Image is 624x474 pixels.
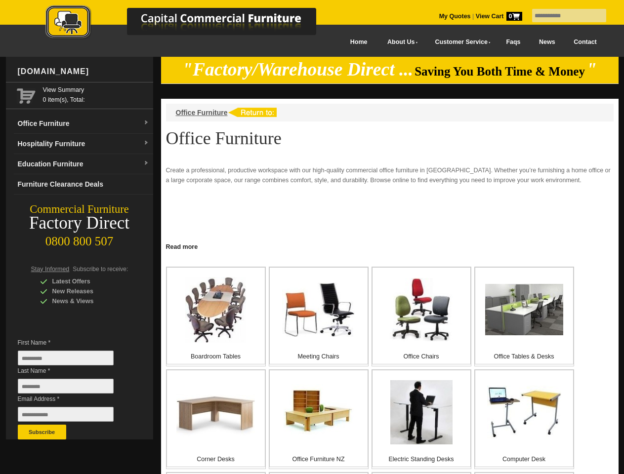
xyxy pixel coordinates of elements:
[43,85,149,103] span: 0 item(s), Total:
[6,216,153,230] div: Factory Direct
[14,154,153,174] a: Education Furnituredropdown
[282,282,355,337] img: Meeting Chairs
[31,266,70,273] span: Stay Informed
[73,266,128,273] span: Subscribe to receive:
[475,454,573,464] p: Computer Desk
[564,31,606,53] a: Contact
[474,369,574,469] a: Computer Desk Computer Desk
[40,296,134,306] div: News & Views
[18,394,128,404] span: Email Address *
[424,31,497,53] a: Customer Service
[373,352,470,361] p: Office Chairs
[228,108,277,117] img: return to
[182,59,413,79] em: "Factory/Warehouse Direct ...
[143,160,149,166] img: dropdown
[185,277,246,343] img: Boardroom Tables
[6,202,153,216] div: Commercial Furniture
[376,31,424,53] a: About Us
[14,174,153,195] a: Furniture Clearance Deals
[40,286,134,296] div: New Releases
[474,267,574,366] a: Office Tables & Desks Office Tables & Desks
[18,407,114,422] input: Email Address *
[166,165,614,185] p: Create a professional, productive workspace with our high-quality commercial office furniture in ...
[166,267,266,366] a: Boardroom Tables Boardroom Tables
[586,59,597,79] em: "
[475,352,573,361] p: Office Tables & Desks
[14,134,153,154] a: Hospitality Furnituredropdown
[18,5,364,44] a: Capital Commercial Furniture Logo
[476,13,522,20] strong: View Cart
[270,454,368,464] p: Office Furniture NZ
[506,12,522,21] span: 0
[439,13,471,20] a: My Quotes
[373,454,470,464] p: Electric Standing Desks
[372,369,471,469] a: Electric Standing Desks Electric Standing Desks
[269,267,369,366] a: Meeting Chairs Meeting Chairs
[161,239,619,252] a: Click to read more
[14,57,153,86] div: [DOMAIN_NAME]
[18,5,364,41] img: Capital Commercial Furniture Logo
[284,384,354,441] img: Office Furniture NZ
[18,366,128,376] span: Last Name *
[487,386,561,439] img: Computer Desk
[14,114,153,134] a: Office Furnituredropdown
[18,351,114,365] input: First Name *
[6,230,153,248] div: 0800 800 507
[270,352,368,361] p: Meeting Chairs
[18,425,66,439] button: Subscribe
[474,13,522,20] a: View Cart0
[269,369,369,469] a: Office Furniture NZ Office Furniture NZ
[530,31,564,53] a: News
[143,120,149,126] img: dropdown
[167,352,265,361] p: Boardroom Tables
[390,278,453,341] img: Office Chairs
[176,387,255,437] img: Corner Desks
[43,85,149,95] a: View Summary
[18,379,114,394] input: Last Name *
[166,369,266,469] a: Corner Desks Corner Desks
[497,31,530,53] a: Faqs
[176,109,228,117] a: Office Furniture
[18,338,128,348] span: First Name *
[40,276,134,286] div: Latest Offers
[485,284,563,335] img: Office Tables & Desks
[415,65,585,78] span: Saving You Both Time & Money
[167,454,265,464] p: Corner Desks
[166,129,614,148] h1: Office Furniture
[372,267,471,366] a: Office Chairs Office Chairs
[390,380,453,444] img: Electric Standing Desks
[143,140,149,146] img: dropdown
